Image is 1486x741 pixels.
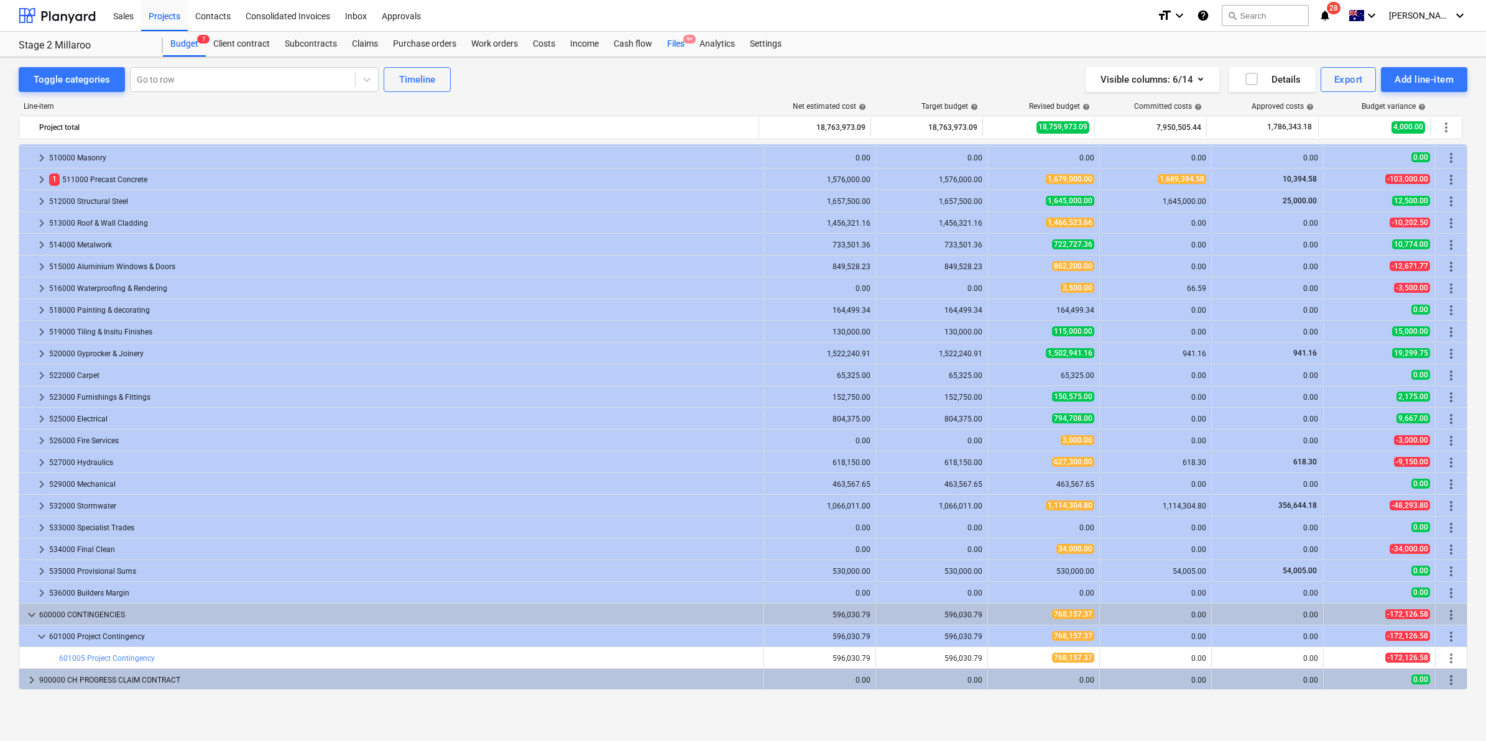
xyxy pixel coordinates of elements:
[1444,324,1459,339] span: More actions
[769,545,870,554] div: 0.00
[881,545,982,554] div: 0.00
[769,458,870,467] div: 618,150.00
[1052,653,1094,663] span: 768,157.37
[881,197,982,206] div: 1,657,500.00
[1292,458,1318,466] span: 618.30
[1411,674,1430,684] span: 0.00
[1334,71,1363,88] div: Export
[34,346,49,361] span: keyboard_arrow_right
[1444,303,1459,318] span: More actions
[1444,607,1459,622] span: More actions
[1244,71,1301,88] div: Details
[1390,218,1430,228] span: -10,202.50
[49,561,759,581] div: 535000 Provisional Sums
[1217,371,1318,380] div: 0.00
[968,103,978,111] span: help
[49,474,759,494] div: 529000 Mechanical
[1444,259,1459,274] span: More actions
[769,654,870,663] div: 596,030.79
[49,366,759,385] div: 522000 Carpet
[993,480,1094,489] div: 463,567.65
[856,103,866,111] span: help
[1411,566,1430,576] span: 0.00
[34,390,49,405] span: keyboard_arrow_right
[1444,412,1459,426] span: More actions
[1105,523,1206,532] div: 0.00
[1390,544,1430,554] span: -34,000.00
[769,306,870,315] div: 164,499.34
[1281,566,1318,575] span: 54,005.00
[34,324,49,339] span: keyboard_arrow_right
[1100,117,1201,137] div: 7,950,505.44
[1444,564,1459,579] span: More actions
[881,458,982,467] div: 618,150.00
[24,607,39,622] span: keyboard_arrow_down
[1105,197,1206,206] div: 1,645,000.00
[769,676,870,684] div: 0.00
[49,235,759,255] div: 514000 Metalwork
[881,241,982,249] div: 733,501.36
[49,148,759,168] div: 510000 Masonry
[1327,2,1341,14] span: 28
[49,627,759,647] div: 601000 Project Contingency
[769,480,870,489] div: 463,567.65
[34,477,49,492] span: keyboard_arrow_right
[881,349,982,358] div: 1,522,240.91
[769,393,870,402] div: 152,750.00
[993,306,1094,315] div: 164,499.34
[764,117,865,137] div: 18,763,973.09
[881,480,982,489] div: 463,567.65
[34,172,49,187] span: keyboard_arrow_right
[1105,306,1206,315] div: 0.00
[1080,103,1090,111] span: help
[1217,415,1318,423] div: 0.00
[163,32,206,57] a: Budget7
[19,67,125,92] button: Toggle categories
[1052,413,1094,423] span: 794,708.00
[1411,522,1430,532] span: 0.00
[606,32,660,57] div: Cash flow
[1061,283,1094,293] span: 3,500.00
[34,412,49,426] span: keyboard_arrow_right
[881,676,982,684] div: 0.00
[1389,11,1451,21] span: [PERSON_NAME]
[683,35,696,44] span: 9+
[49,278,759,298] div: 516000 Waterproofing & Rendering
[384,67,451,92] button: Timeline
[1105,393,1206,402] div: 0.00
[563,32,606,57] a: Income
[1086,67,1219,92] button: Visible columns:6/14
[34,455,49,470] span: keyboard_arrow_right
[1052,609,1094,619] span: 768,157.37
[34,542,49,557] span: keyboard_arrow_right
[1392,326,1430,336] span: 15,000.00
[49,583,759,603] div: 536000 Builders Margin
[1134,102,1202,111] div: Committed costs
[19,39,148,52] div: Stage 2 Millaroo
[1416,103,1426,111] span: help
[1105,632,1206,641] div: 0.00
[1390,500,1430,510] span: -48,293.80
[1105,328,1206,336] div: 0.00
[660,32,692,57] a: Files9+
[34,433,49,448] span: keyboard_arrow_right
[1217,219,1318,228] div: 0.00
[1158,174,1206,184] span: 1,689,394.58
[921,102,978,111] div: Target budget
[1046,500,1094,510] span: 1,114,304.80
[1105,262,1206,271] div: 0.00
[49,344,759,364] div: 520000 Gyprocker & Joinery
[49,431,759,451] div: 526000 Fire Services
[49,322,759,342] div: 519000 Tiling & Insitu Finishes
[1105,458,1206,467] div: 618.30
[39,605,759,625] div: 600000 CONTINGENCIES
[742,32,789,57] div: Settings
[1444,216,1459,231] span: More actions
[49,453,759,472] div: 527000 Hydraulics
[34,629,49,644] span: keyboard_arrow_down
[881,154,982,162] div: 0.00
[1217,480,1318,489] div: 0.00
[881,502,982,510] div: 1,066,011.00
[1052,261,1094,271] span: 862,200.00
